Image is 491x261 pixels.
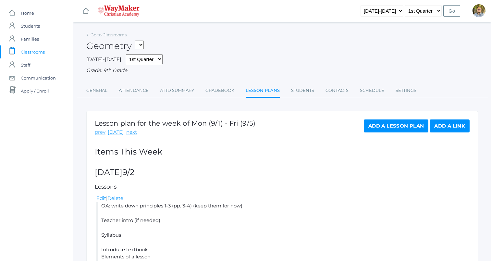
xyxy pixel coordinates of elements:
img: waymaker-logo-stack-white-1602f2b1af18da31a5905e9982d058868370996dac5278e84edea6dabf9a3315.png [98,5,140,17]
span: Students [21,19,40,32]
div: Kylen Braileanu [473,4,485,17]
div: | [96,195,470,202]
span: Families [21,32,39,45]
a: Delete [107,195,123,201]
a: General [86,84,107,97]
a: Contacts [325,84,349,97]
a: Add a Link [430,119,470,132]
input: Go [443,5,460,17]
a: Attendance [119,84,149,97]
span: Communication [21,71,56,84]
a: Edit [96,195,106,201]
a: Settings [396,84,416,97]
a: Lesson Plans [246,84,280,98]
span: Classrooms [21,45,45,58]
h2: [DATE] [95,168,470,177]
a: next [126,129,137,136]
h1: Lesson plan for the week of Mon (9/1) - Fri (9/5) [95,119,255,127]
a: Attd Summary [160,84,194,97]
h5: Lessons [95,184,470,190]
span: Home [21,6,34,19]
a: Gradebook [205,84,234,97]
h2: Geometry [86,41,144,51]
a: Schedule [360,84,384,97]
a: Go to Classrooms [91,32,127,37]
span: Staff [21,58,30,71]
span: Apply / Enroll [21,84,49,97]
a: [DATE] [108,129,124,136]
span: [DATE]-[DATE] [86,56,121,62]
h2: Items This Week [95,147,470,156]
div: Grade: 9th Grade [86,67,478,74]
a: prev [95,129,105,136]
a: Add a Lesson Plan [364,119,428,132]
span: 9/2 [122,167,134,177]
a: Students [291,84,314,97]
